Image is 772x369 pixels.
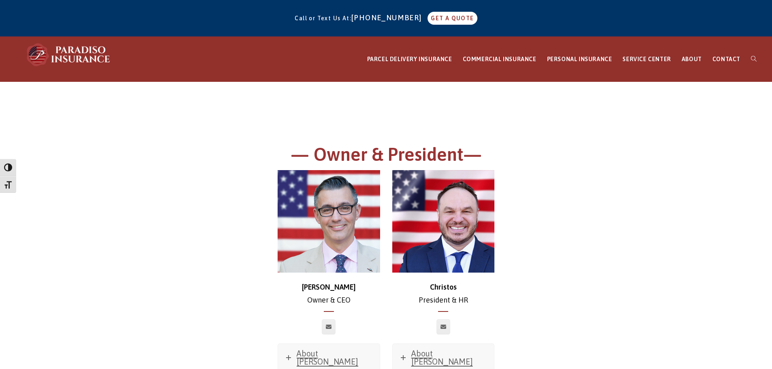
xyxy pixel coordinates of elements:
[367,56,452,62] span: PARCEL DELIVERY INSURANCE
[362,37,458,82] a: PARCEL DELIVERY INSURANCE
[428,12,477,25] a: GET A QUOTE
[278,170,380,273] img: chris-500x500 (1)
[542,37,618,82] a: PERSONAL INSURANCE
[622,56,671,62] span: SERVICE CENTER
[351,13,426,22] a: [PHONE_NUMBER]
[392,170,495,273] img: Christos_500x500
[411,349,473,366] span: About [PERSON_NAME]
[392,281,495,307] p: President & HR
[617,37,676,82] a: SERVICE CENTER
[302,283,356,291] strong: [PERSON_NAME]
[676,37,707,82] a: ABOUT
[295,15,351,21] span: Call or Text Us At:
[163,143,609,171] h1: — Owner & President—
[297,349,358,366] span: About [PERSON_NAME]
[463,56,537,62] span: COMMERCIAL INSURANCE
[682,56,702,62] span: ABOUT
[547,56,612,62] span: PERSONAL INSURANCE
[24,43,113,67] img: Paradiso Insurance
[278,281,380,307] p: Owner & CEO
[458,37,542,82] a: COMMERCIAL INSURANCE
[707,37,746,82] a: CONTACT
[430,283,457,291] strong: Christos
[712,56,740,62] span: CONTACT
